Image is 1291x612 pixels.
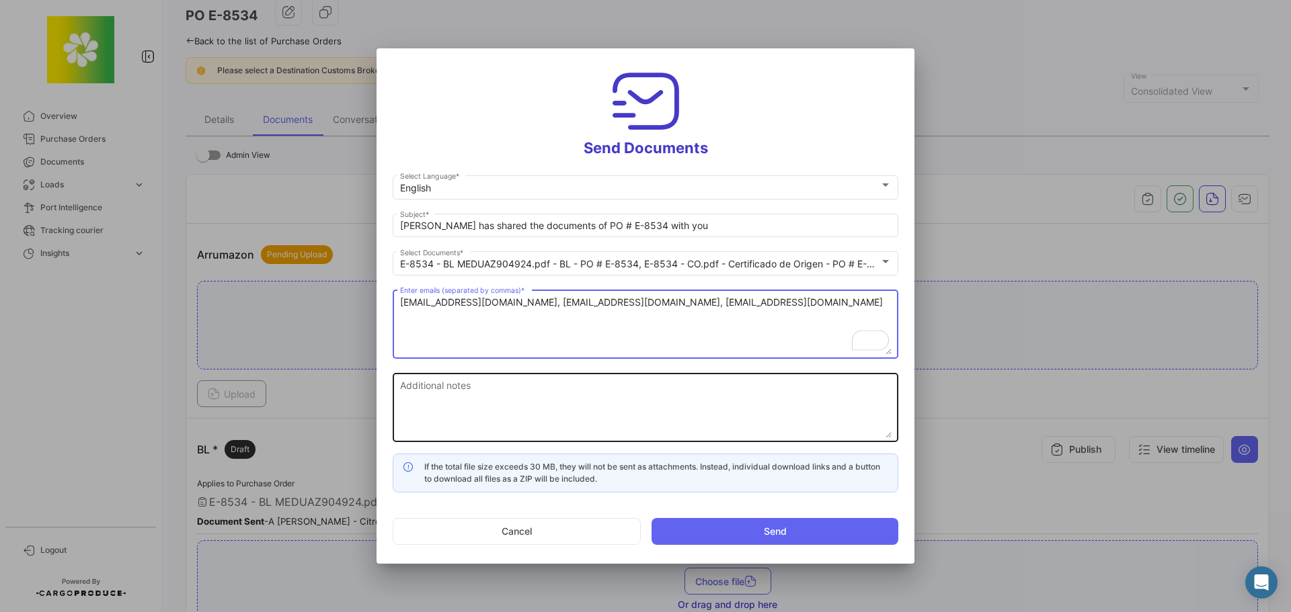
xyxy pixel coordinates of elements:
h3: Send Documents [393,64,898,157]
div: Abrir Intercom Messenger [1245,566,1278,599]
textarea: To enrich screen reader interactions, please activate Accessibility in Grammarly extension settings [400,296,892,355]
button: Send [652,518,898,545]
mat-select-trigger: English [400,182,431,193]
button: Cancel [393,518,641,545]
span: If the total file size exceeds 30 MB, they will not be sent as attachments. Instead, individual d... [424,462,880,484]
